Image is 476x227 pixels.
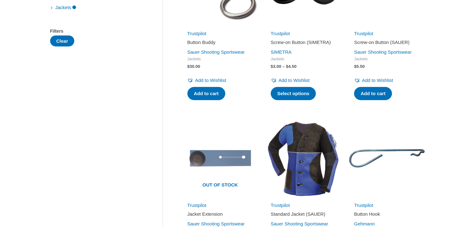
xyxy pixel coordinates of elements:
[271,39,337,48] a: Screw-on Button (SIMETRA)
[271,39,337,46] h2: Screw-on Button (SIMETRA)
[182,120,259,197] a: Out of stock
[354,49,411,55] a: Sauer Shooting Sportswear
[271,211,337,217] h2: Standard Jacket (SAUER)
[50,35,75,46] button: Clear
[354,31,373,36] a: Trustpilot
[187,203,207,208] a: Trustpilot
[187,76,226,85] a: Add to Wishlist
[286,64,289,69] span: $
[354,87,392,100] a: Add to cart: “Screw-on Button (SAUER)”
[354,64,357,69] span: $
[187,39,253,48] a: Button Buddy
[271,31,290,36] a: Trustpilot
[182,120,259,197] img: Jacket extension
[354,211,420,217] h2: Button Hook
[271,64,273,69] span: $
[271,221,328,226] a: Sauer Shooting Sportswear
[55,4,77,10] a: Jackets
[271,211,337,219] a: Standard Jacket (SAUER)
[354,211,420,219] a: Button Hook
[286,64,297,69] bdi: 4.50
[354,76,393,85] a: Add to Wishlist
[271,49,292,55] a: SIMETRA
[271,87,316,100] a: Select options for “Screw-on Button (SIMETRA)”
[187,31,207,36] a: Trustpilot
[187,57,253,62] span: Jackets
[187,64,190,69] span: $
[271,64,281,69] bdi: 3.00
[186,178,254,192] span: Out of stock
[187,221,245,226] a: Sauer Shooting Sportswear
[187,211,253,217] h2: Jacket Extension
[50,27,144,36] div: Filters
[271,76,310,85] a: Add to Wishlist
[354,39,420,48] a: Screw-on Button (SAUER)
[354,203,373,208] a: Trustpilot
[279,78,310,83] span: Add to Wishlist
[55,2,72,13] span: Jackets
[265,120,342,197] img: Standard Jacket
[187,211,253,219] a: Jacket Extension
[187,64,200,69] bdi: 30.00
[362,78,393,83] span: Add to Wishlist
[195,78,226,83] span: Add to Wishlist
[187,49,245,55] a: Sauer Shooting Sportswear
[187,87,225,100] a: Add to cart: “Button Buddy”
[271,203,290,208] a: Trustpilot
[187,39,253,46] h2: Button Buddy
[354,221,375,226] a: Gehmann
[354,64,365,69] bdi: 5.50
[282,64,285,69] span: –
[354,57,420,62] span: Jackets
[348,120,426,197] img: Button Hook
[271,57,337,62] span: Jackets
[354,39,420,46] h2: Screw-on Button (SAUER)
